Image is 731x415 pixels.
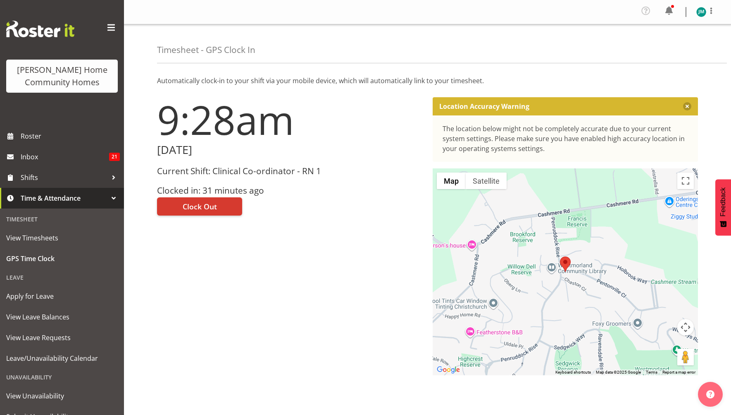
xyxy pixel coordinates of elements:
span: Apply for Leave [6,290,118,302]
span: Leave/Unavailability Calendar [6,352,118,365]
span: Time & Attendance [21,192,107,204]
button: Toggle fullscreen view [677,173,694,189]
button: Keyboard shortcuts [555,369,591,375]
h3: Clocked in: 31 minutes ago [157,186,423,195]
a: View Timesheets [2,228,122,248]
button: Close message [683,102,691,110]
span: 21 [109,153,120,161]
img: johanna-molina8557.jpg [696,7,706,17]
div: Unavailability [2,369,122,386]
div: The location below might not be completely accurate due to your current system settings. Please m... [443,124,688,154]
div: Timesheet [2,211,122,228]
button: Clock Out [157,197,242,216]
h1: 9:28am [157,97,423,142]
span: View Unavailability [6,390,118,402]
h2: [DATE] [157,144,423,156]
span: Shifts [21,171,107,184]
h3: Current Shift: Clinical Co-ordinator - RN 1 [157,166,423,176]
img: Google [435,365,462,375]
button: Drag Pegman onto the map to open Street View [677,349,694,365]
a: GPS Time Clock [2,248,122,269]
a: Report a map error [662,370,695,374]
span: View Timesheets [6,232,118,244]
a: Open this area in Google Maps (opens a new window) [435,365,462,375]
a: Apply for Leave [2,286,122,307]
span: Roster [21,130,120,142]
a: View Leave Requests [2,327,122,348]
span: Inbox [21,151,109,163]
span: View Leave Balances [6,311,118,323]
span: Map data ©2025 Google [596,370,641,374]
button: Map camera controls [677,319,694,336]
div: Leave [2,269,122,286]
p: Location Accuracy Warning [439,102,529,110]
span: Clock Out [183,201,217,212]
img: help-xxl-2.png [706,390,714,398]
a: View Leave Balances [2,307,122,327]
h4: Timesheet - GPS Clock In [157,45,255,55]
button: Show satellite imagery [466,173,507,189]
span: GPS Time Clock [6,252,118,265]
p: Automatically clock-in to your shift via your mobile device, which will automatically link to you... [157,76,698,86]
span: View Leave Requests [6,331,118,344]
a: Leave/Unavailability Calendar [2,348,122,369]
img: Rosterit website logo [6,21,74,37]
span: Feedback [719,187,727,216]
a: View Unavailability [2,386,122,406]
div: [PERSON_NAME] Home Community Homes [14,64,110,89]
button: Feedback - Show survey [715,179,731,235]
button: Show street map [437,173,466,189]
a: Terms (opens in new tab) [646,370,657,374]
